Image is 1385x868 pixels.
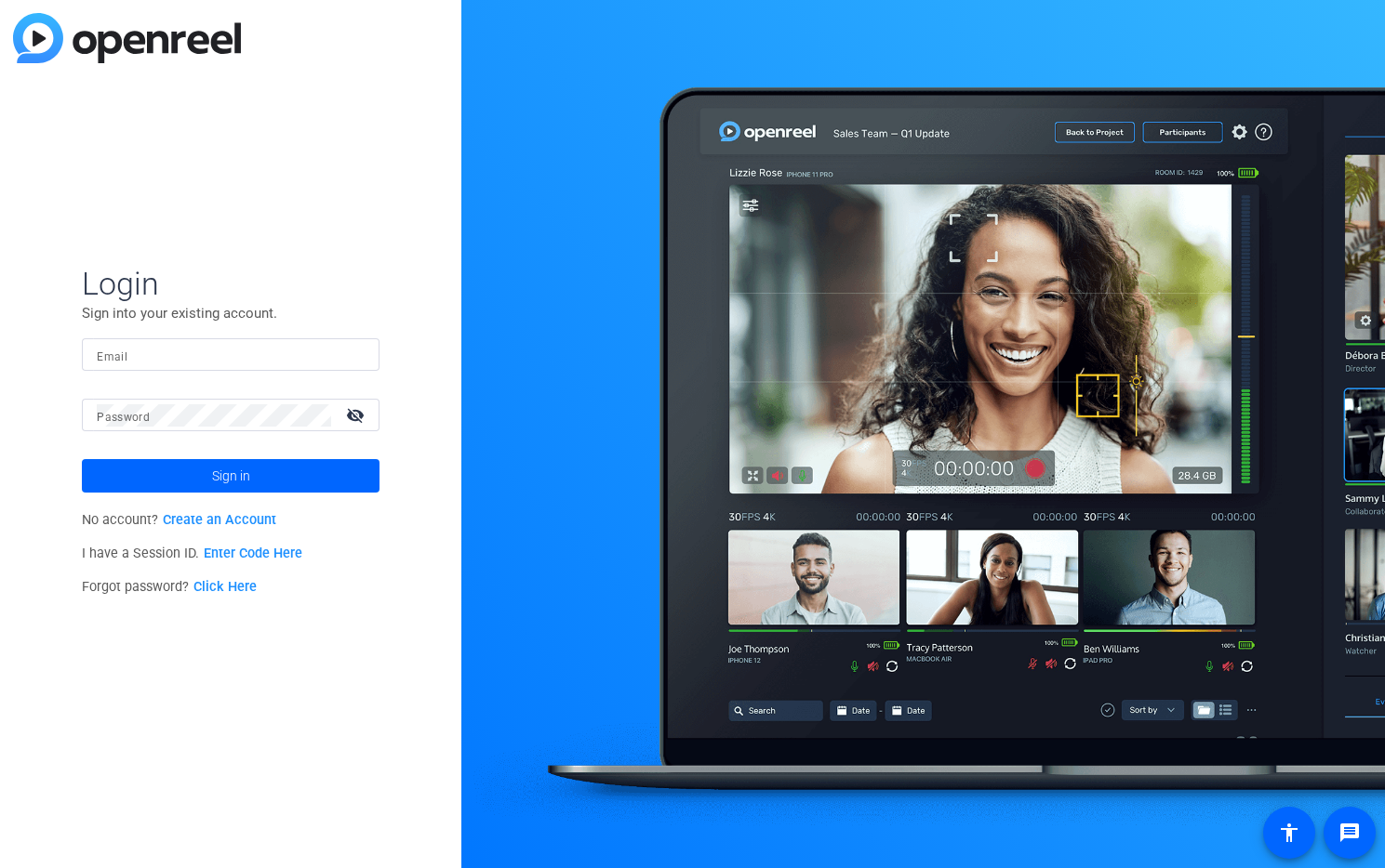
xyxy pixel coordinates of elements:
mat-icon: visibility_off [335,401,380,428]
span: Login [82,264,380,303]
mat-icon: message [1338,822,1361,844]
a: Click Here [193,579,257,595]
span: Forgot password? [82,579,257,595]
a: Create an Account [163,512,276,528]
span: I have a Session ID. [82,546,302,561]
p: Sign into your existing account. [82,303,380,323]
button: Sign in [82,459,380,493]
mat-label: Email [97,350,127,363]
a: Enter Code Here [204,546,302,561]
span: No account? [82,512,276,528]
span: Sign in [212,453,250,499]
img: blue-gradient.svg [13,13,241,63]
input: Enter Email Address [97,344,365,366]
mat-label: Password [97,411,150,424]
mat-icon: accessibility [1278,822,1300,844]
